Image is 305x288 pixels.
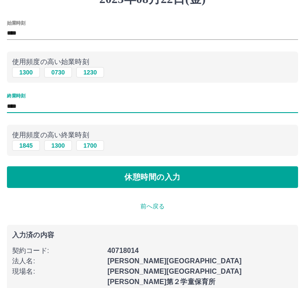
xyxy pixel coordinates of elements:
button: 0730 [44,67,72,78]
p: 現場名 : [12,266,102,277]
button: 休憩時間の入力 [7,166,298,188]
label: 終業時刻 [7,93,25,99]
button: 1300 [12,67,40,78]
p: 法人名 : [12,256,102,266]
button: 1845 [12,140,40,151]
b: [PERSON_NAME][GEOGRAPHIC_DATA][PERSON_NAME]第２学童保育所 [107,268,242,285]
button: 1300 [44,140,72,151]
b: 40718014 [107,247,139,254]
b: [PERSON_NAME][GEOGRAPHIC_DATA] [107,257,242,265]
p: 前へ戻る [7,202,298,211]
p: 入力済の内容 [12,232,293,239]
p: 契約コード : [12,246,102,256]
p: 使用頻度の高い終業時刻 [12,130,293,140]
p: 使用頻度の高い始業時刻 [12,57,293,67]
button: 1230 [76,67,104,78]
button: 1700 [76,140,104,151]
label: 始業時刻 [7,19,25,26]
